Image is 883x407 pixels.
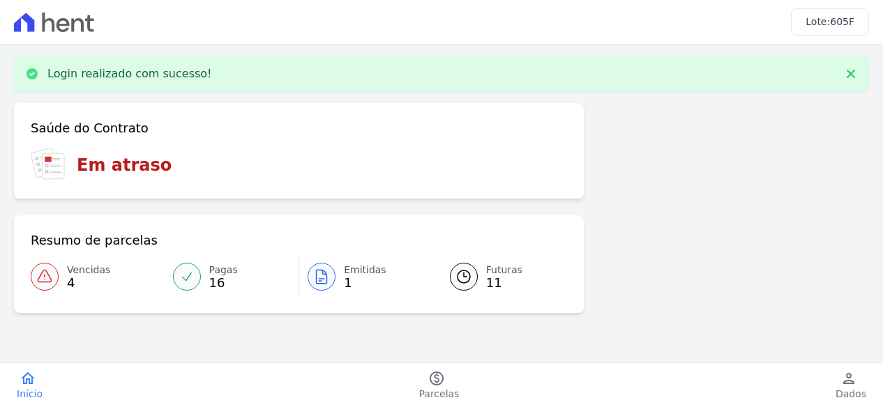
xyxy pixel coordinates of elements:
[67,263,110,277] span: Vencidas
[402,370,476,401] a: paidParcelas
[31,120,149,137] h3: Saúde do Contrato
[806,15,854,29] h3: Lote:
[419,387,460,401] span: Parcelas
[299,257,433,296] a: Emitidas 1
[344,277,386,289] span: 1
[165,257,299,296] a: Pagas 16
[486,277,522,289] span: 11
[31,257,165,296] a: Vencidas 4
[17,387,43,401] span: Início
[31,232,158,249] h3: Resumo de parcelas
[344,263,386,277] span: Emitidas
[433,257,568,296] a: Futuras 11
[209,277,238,289] span: 16
[819,370,883,401] a: personDados
[20,370,36,387] i: home
[67,277,110,289] span: 4
[836,387,866,401] span: Dados
[47,67,212,81] p: Login realizado com sucesso!
[830,16,854,27] span: 605F
[840,370,857,387] i: person
[209,263,238,277] span: Pagas
[428,370,445,387] i: paid
[486,263,522,277] span: Futuras
[77,153,172,178] h3: Em atraso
